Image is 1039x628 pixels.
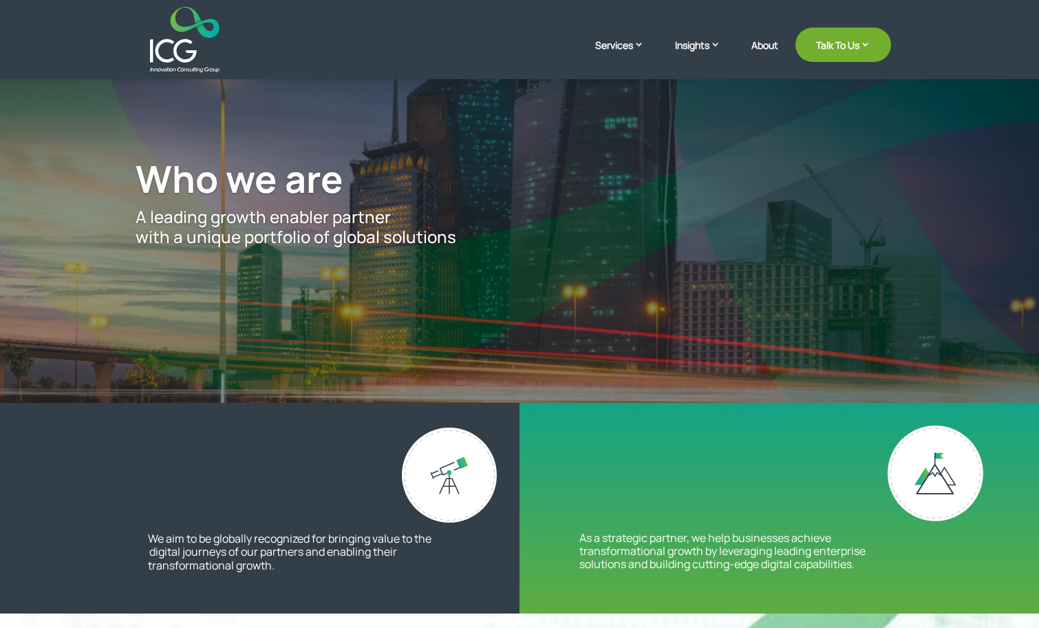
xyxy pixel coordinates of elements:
p: A leading growth enabler partner with a unique portfolio of global solutions [136,207,903,247]
p: We aim to be globally recognized for bringing value to the digital journeys of our partners and e... [148,532,451,572]
img: Our vision - ICG [402,428,497,523]
a: Talk To Us [795,28,891,62]
img: our mission - ICG [888,426,983,521]
a: Services [595,38,658,72]
a: About [751,40,778,72]
img: ICG [150,7,219,72]
span: Who we are [136,153,343,204]
p: As a strategic partner, we help businesses achieve transformational growth by leveraging leading ... [579,532,891,572]
a: Insights [675,38,734,72]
